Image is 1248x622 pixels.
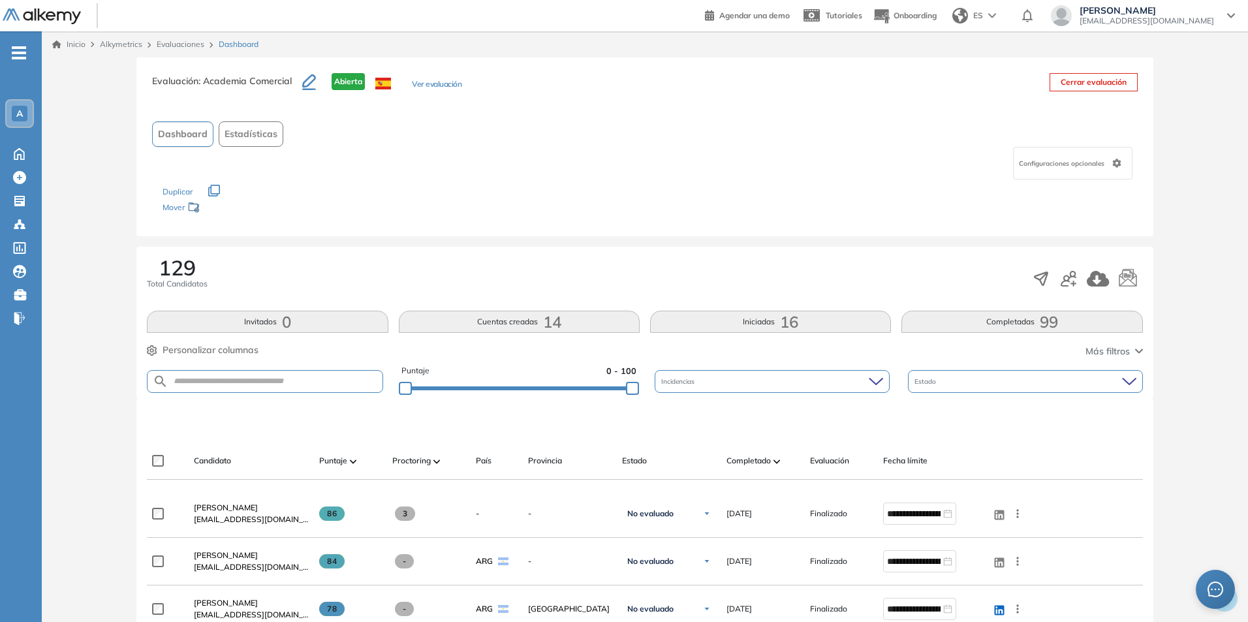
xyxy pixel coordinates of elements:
span: [DATE] [726,508,752,520]
div: Incidencias [655,370,890,393]
span: 129 [159,257,196,278]
img: ESP [375,78,391,89]
span: Finalizado [810,555,847,567]
span: Provincia [528,455,562,467]
span: Completado [726,455,771,467]
span: [EMAIL_ADDRESS][DOMAIN_NAME] [194,561,309,573]
span: - [528,555,612,567]
span: País [476,455,491,467]
span: Fecha límite [883,455,928,467]
span: - [528,508,612,520]
span: - [395,554,414,568]
div: Estado [908,370,1143,393]
span: Configuraciones opcionales [1019,159,1107,168]
button: Personalizar columnas [147,343,258,357]
img: arrow [988,13,996,18]
span: No evaluado [627,556,674,567]
span: Incidencias [661,377,697,386]
span: [PERSON_NAME] [194,598,258,608]
i: - [12,52,26,54]
span: [PERSON_NAME] [194,503,258,512]
span: message [1208,582,1223,597]
a: [PERSON_NAME] [194,550,309,561]
span: [DATE] [726,603,752,615]
button: Estadísticas [219,121,283,147]
span: - [395,602,414,616]
img: [missing "en.ARROW_ALT" translation] [433,459,440,463]
button: Cerrar evaluación [1050,73,1138,91]
span: Puntaje [401,365,429,377]
span: 78 [319,602,345,616]
button: Ver evaluación [412,78,461,92]
button: Dashboard [152,121,213,147]
span: [PERSON_NAME] [1080,5,1214,16]
span: [DATE] [726,555,752,567]
span: Onboarding [894,10,937,20]
span: Proctoring [392,455,431,467]
img: Ícono de flecha [703,510,711,518]
img: ARG [498,557,508,565]
span: No evaluado [627,604,674,614]
span: Finalizado [810,508,847,520]
span: 3 [395,506,415,521]
span: Estadísticas [225,127,277,141]
img: ARG [498,605,508,613]
span: - [476,508,479,520]
span: Estado [914,377,939,386]
img: [missing "en.ARROW_ALT" translation] [350,459,356,463]
button: Invitados0 [147,311,388,333]
span: Finalizado [810,603,847,615]
span: [EMAIL_ADDRESS][DOMAIN_NAME] [194,609,309,621]
span: Tutoriales [826,10,862,20]
button: Cuentas creadas14 [399,311,640,333]
span: Dashboard [219,39,258,50]
button: Iniciadas16 [650,311,891,333]
span: ES [973,10,983,22]
span: : Academia Comercial [198,75,292,87]
img: world [952,8,968,23]
span: ARG [476,555,493,567]
a: [PERSON_NAME] [194,502,309,514]
img: Logo [3,8,81,25]
a: Evaluaciones [157,39,204,49]
span: Personalizar columnas [163,343,258,357]
button: Completadas99 [901,311,1142,333]
span: [PERSON_NAME] [194,550,258,560]
div: Configuraciones opcionales [1013,147,1132,179]
span: 84 [319,554,345,568]
span: [EMAIL_ADDRESS][DOMAIN_NAME] [1080,16,1214,26]
a: Inicio [52,39,86,50]
a: [PERSON_NAME] [194,597,309,609]
img: Ícono de flecha [703,557,711,565]
img: [missing "en.ARROW_ALT" translation] [773,459,780,463]
div: Mover [163,196,293,221]
span: A [16,108,23,119]
span: Evaluación [810,455,849,467]
span: Duplicar [163,187,193,196]
span: 86 [319,506,345,521]
span: No evaluado [627,508,674,519]
span: Alkymetrics [100,39,142,49]
span: Dashboard [158,127,208,141]
span: Puntaje [319,455,347,467]
span: [EMAIL_ADDRESS][DOMAIN_NAME] [194,514,309,525]
span: Abierta [332,73,365,90]
span: ARG [476,603,493,615]
a: Agendar una demo [705,7,790,22]
button: Onboarding [873,2,937,30]
span: Candidato [194,455,231,467]
span: Más filtros [1085,345,1130,358]
h3: Evaluación [152,73,302,101]
span: Agendar una demo [719,10,790,20]
span: 0 - 100 [606,365,636,377]
button: Más filtros [1085,345,1143,358]
img: SEARCH_ALT [153,373,168,390]
img: Ícono de flecha [703,605,711,613]
span: Total Candidatos [147,278,208,290]
span: Estado [622,455,647,467]
span: [GEOGRAPHIC_DATA] [528,603,612,615]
